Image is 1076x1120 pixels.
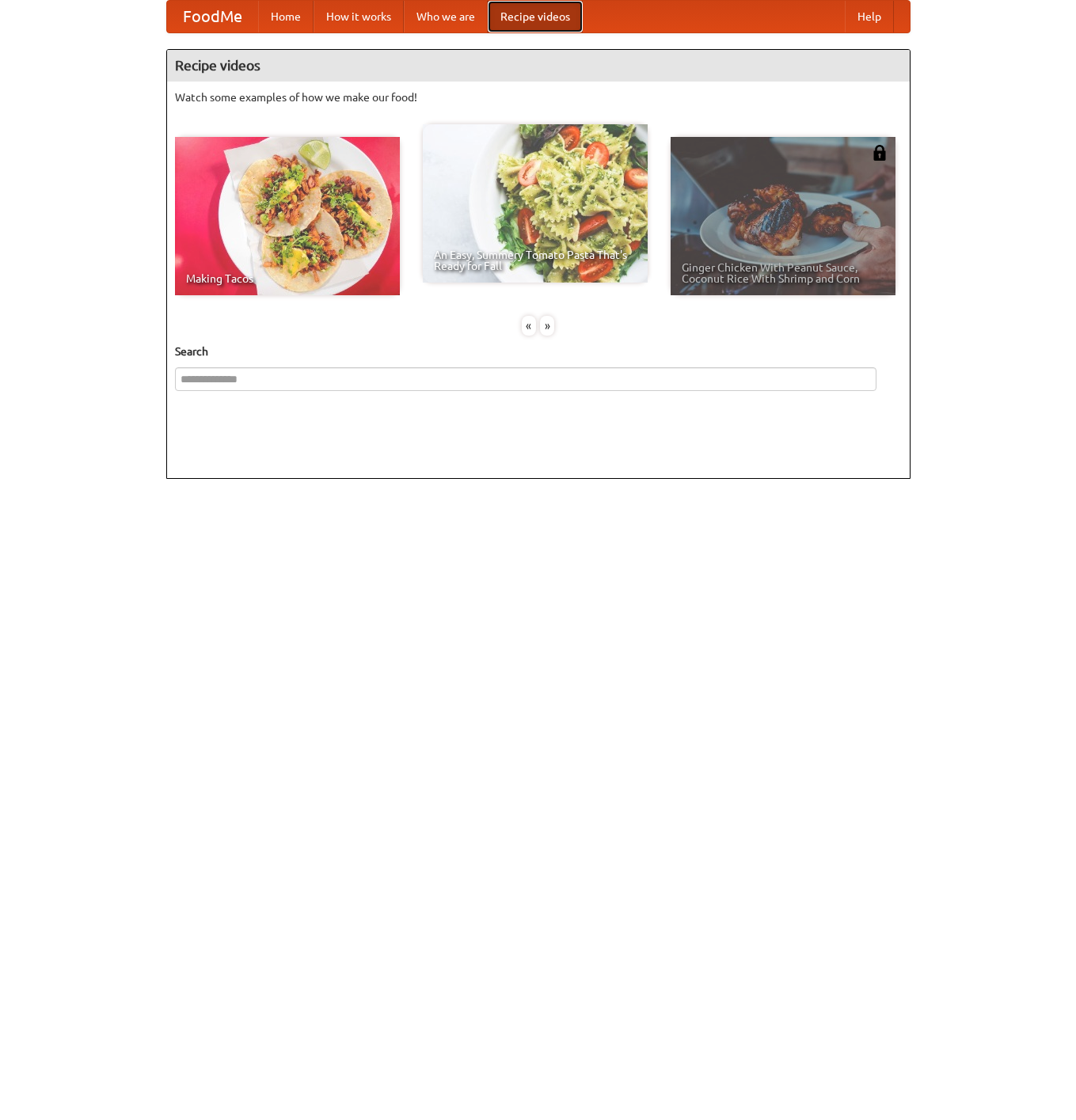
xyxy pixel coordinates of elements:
a: Recipe videos [488,1,583,32]
a: An Easy, Summery Tomato Pasta That's Ready for Fall [423,124,648,283]
div: « [522,316,536,336]
h5: Search [175,344,902,359]
h4: Recipe videos [167,50,910,82]
a: Making Tacos [175,137,400,295]
a: How it works [314,1,404,32]
img: 483408.png [872,145,888,161]
div: » [540,316,554,336]
a: Help [845,1,894,32]
a: Home [258,1,314,32]
a: FoodMe [167,1,258,32]
p: Watch some examples of how we make our food! [175,89,902,105]
a: Who we are [404,1,488,32]
span: Making Tacos [186,273,389,284]
span: An Easy, Summery Tomato Pasta That's Ready for Fall [434,249,637,271]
